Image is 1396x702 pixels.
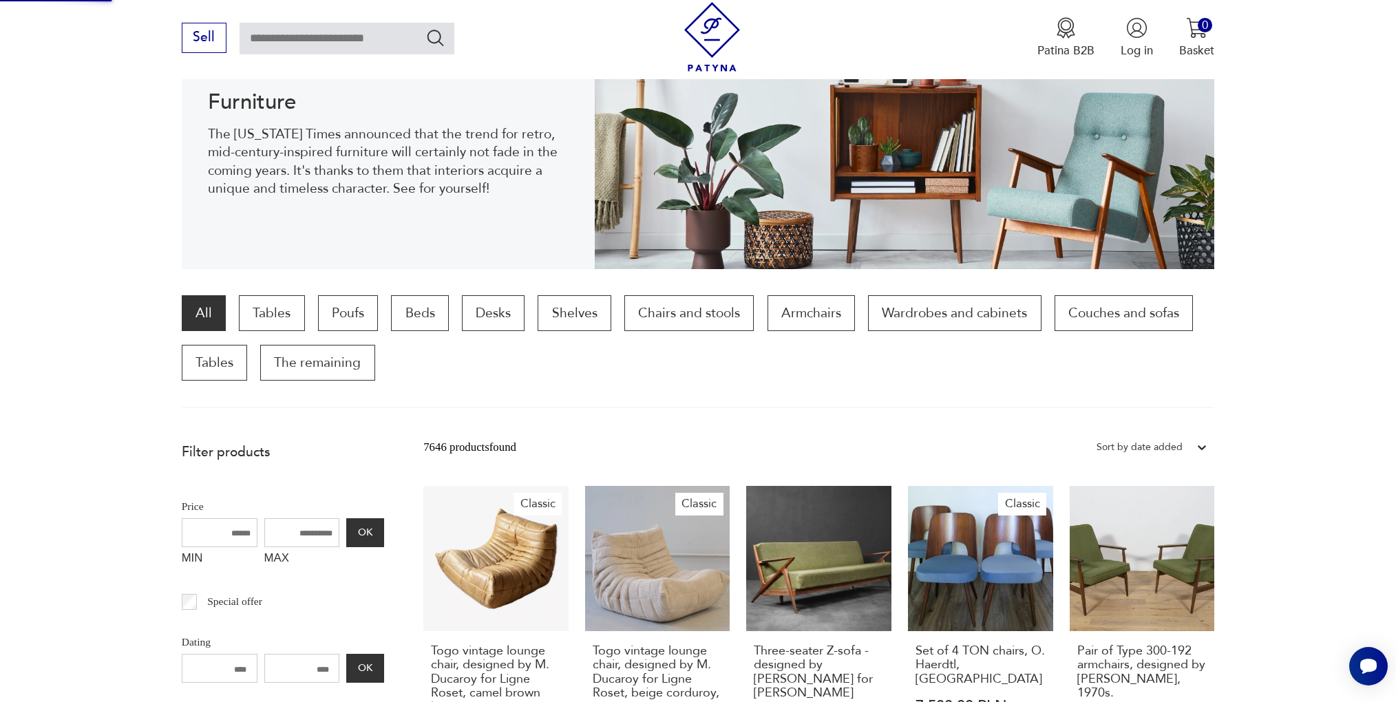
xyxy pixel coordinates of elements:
[208,87,296,116] font: Furniture
[624,295,754,331] a: Chairs and stools
[882,304,1027,322] font: Wardrobes and cabinets
[868,295,1041,331] a: Wardrobes and cabinets
[332,304,364,322] font: Poufs
[423,440,447,454] font: 7646
[677,2,747,72] img: Patina - vintage furniture and decorations store
[1037,43,1094,58] font: Patina B2B
[1077,642,1205,701] font: Pair of Type 300-192 armchairs, designed by [PERSON_NAME], 1970s.
[638,304,740,322] font: Chairs and stools
[1179,17,1214,58] button: 0Basket
[538,295,611,331] a: Shelves
[182,443,271,461] font: Filter products
[182,500,204,512] font: Price
[489,440,516,454] font: found
[182,23,226,53] button: Sell
[207,595,262,607] font: Special offer
[1121,43,1153,58] font: Log in
[260,345,374,381] a: The remaining
[182,33,226,44] a: Sell
[346,518,383,547] button: OK
[1349,647,1388,685] iframe: Smartsupp widget button
[1202,17,1208,33] font: 0
[346,654,383,683] button: OK
[193,28,215,46] font: Sell
[450,440,489,454] font: products
[1121,17,1153,58] button: Log in
[208,125,558,198] font: The [US_STATE] Times announced that the trend for retro, mid-century-inspired furniture will cert...
[318,295,378,331] a: Poufs
[595,21,1214,269] img: Furniture
[916,642,1045,688] font: Set of 4 TON chairs, O. Haerdtl, [GEOGRAPHIC_DATA]
[1055,17,1077,39] img: Medal icon
[195,304,212,322] font: All
[1126,17,1148,39] img: User icon
[781,304,841,322] font: Armchairs
[1068,304,1179,322] font: Couches and sofas
[1037,17,1094,58] button: Patina B2B
[1186,17,1207,39] img: Cart icon
[1179,43,1214,58] font: Basket
[182,295,226,331] a: All
[405,304,435,322] font: Beds
[274,354,361,372] font: The remaining
[358,661,372,674] font: OK
[239,295,304,331] a: Tables
[1037,17,1094,58] a: Medal iconPatina B2B
[195,354,233,372] font: Tables
[253,304,290,322] font: Tables
[264,551,289,564] font: MAX
[182,551,203,564] font: MIN
[391,295,448,331] a: Beds
[182,636,211,648] font: Dating
[1055,295,1193,331] a: Couches and sofas
[768,295,855,331] a: Armchairs
[1097,440,1183,454] font: Sort by date added
[358,526,372,539] font: OK
[476,304,511,322] font: Desks
[552,304,597,322] font: Shelves
[425,28,445,47] button: Search
[182,345,247,381] a: Tables
[462,295,525,331] a: Desks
